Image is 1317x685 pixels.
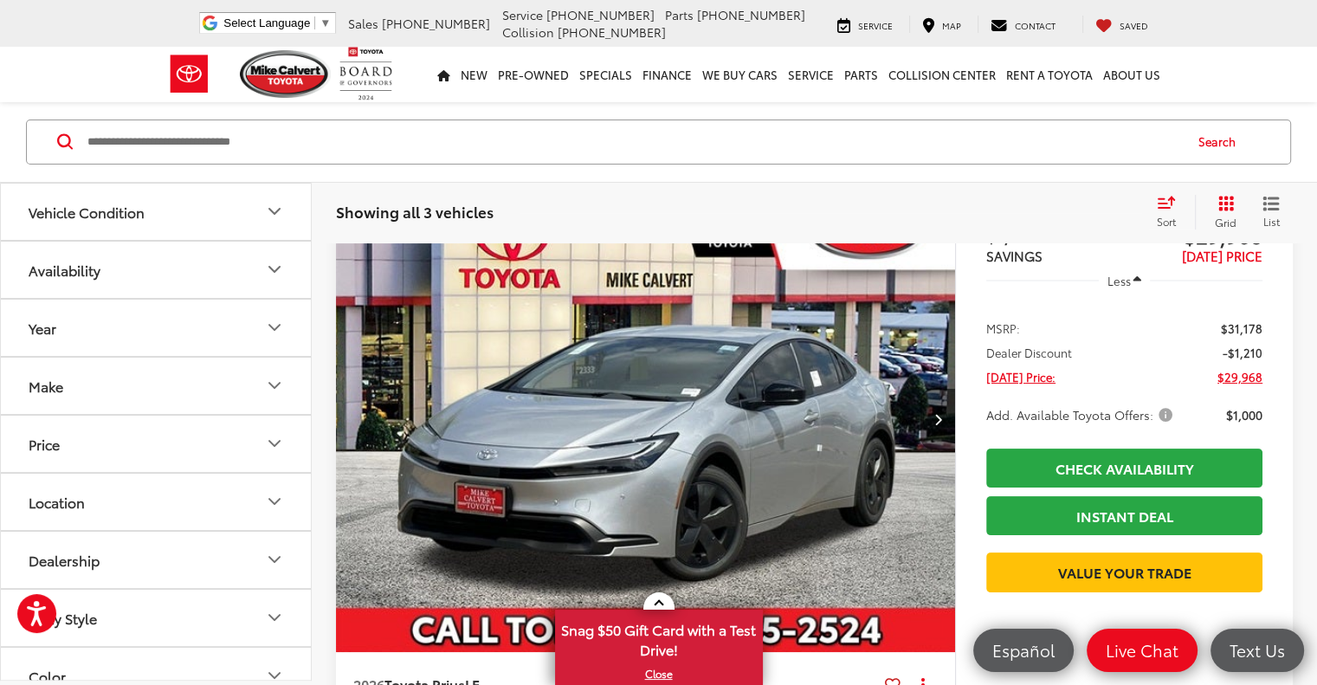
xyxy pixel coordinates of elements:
a: Value Your Trade [986,553,1262,591]
div: Location [264,491,285,512]
button: List View [1249,195,1293,229]
a: 2026 Toyota Prius LE2026 Toyota Prius LE2026 Toyota Prius LE2026 Toyota Prius LE [335,187,957,652]
span: Text Us [1221,639,1294,661]
button: Vehicle ConditionVehicle Condition [1,183,313,239]
span: Collision [502,23,554,41]
div: Color [29,667,66,683]
span: [DATE] PRICE [1182,246,1262,265]
button: Search [1182,120,1261,164]
span: Sort [1157,214,1176,229]
div: Body Style [264,607,285,628]
div: Dealership [29,551,100,567]
span: Saved [1120,19,1148,32]
img: Toyota [157,46,222,102]
span: Dealer Discount [986,344,1072,361]
span: [PHONE_NUMBER] [558,23,666,41]
button: MakeMake [1,357,313,413]
div: Make [264,375,285,396]
span: [PHONE_NUMBER] [546,6,655,23]
div: Body Style [29,609,97,625]
span: Add. Available Toyota Offers: [986,406,1176,423]
div: Year [264,317,285,338]
a: Text Us [1210,629,1304,672]
a: Home [432,47,455,102]
span: Contact [1015,19,1056,32]
a: Contact [978,16,1068,33]
a: Service [783,47,839,102]
button: Less [1099,265,1151,296]
span: Sales [348,15,378,32]
button: Grid View [1195,195,1249,229]
a: Pre-Owned [493,47,574,102]
span: MSRP: [986,320,1020,337]
button: YearYear [1,299,313,355]
span: SAVINGS [986,246,1043,265]
span: -$1,210 [1223,344,1262,361]
button: DealershipDealership [1,531,313,587]
div: Vehicle Condition [264,201,285,222]
div: Vehicle Condition [29,203,145,219]
div: Make [29,377,63,393]
div: Price [29,435,60,451]
a: Rent a Toyota [1001,47,1098,102]
span: Map [942,19,961,32]
div: Location [29,493,85,509]
a: Specials [574,47,637,102]
span: List [1262,214,1280,229]
span: Less [1107,273,1130,288]
img: Mike Calvert Toyota [240,50,332,98]
div: Price [264,433,285,454]
a: Check Availability [986,449,1262,488]
button: Add. Available Toyota Offers: [986,406,1178,423]
div: 2026 Toyota Prius LE 0 [335,187,957,652]
span: [PHONE_NUMBER] [697,6,805,23]
span: $29,968 [1217,368,1262,385]
span: Snag $50 Gift Card with a Test Drive! [557,611,761,664]
span: $1,000 [1226,406,1262,423]
div: Availability [29,261,100,277]
button: Body StyleBody Style [1,589,313,645]
input: Search by Make, Model, or Keyword [86,121,1182,163]
span: Showing all 3 vehicles [336,201,494,222]
div: Availability [264,259,285,280]
span: Service [858,19,893,32]
a: Collision Center [883,47,1001,102]
a: Select Language​ [223,16,331,29]
button: Select sort value [1148,195,1195,229]
a: Español [973,629,1074,672]
span: ​ [314,16,315,29]
div: Year [29,319,56,335]
span: ▼ [320,16,331,29]
button: AvailabilityAvailability [1,241,313,297]
span: [PHONE_NUMBER] [382,15,490,32]
a: Finance [637,47,697,102]
a: Service [824,16,906,33]
a: About Us [1098,47,1165,102]
a: WE BUY CARS [697,47,783,102]
span: Parts [665,6,694,23]
a: Live Chat [1087,629,1198,672]
span: Select Language [223,16,310,29]
span: [DATE] Price: [986,368,1056,385]
a: Instant Deal [986,496,1262,535]
span: Grid [1215,215,1236,229]
a: Parts [839,47,883,102]
a: My Saved Vehicles [1082,16,1161,33]
span: $31,178 [1221,320,1262,337]
button: LocationLocation [1,473,313,529]
span: Español [984,639,1063,661]
span: Live Chat [1097,639,1187,661]
a: Map [909,16,974,33]
button: Next image [920,389,955,449]
span: Service [502,6,543,23]
img: 2026 Toyota Prius LE [335,187,957,653]
button: PricePrice [1,415,313,471]
a: New [455,47,493,102]
div: Dealership [264,549,285,570]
